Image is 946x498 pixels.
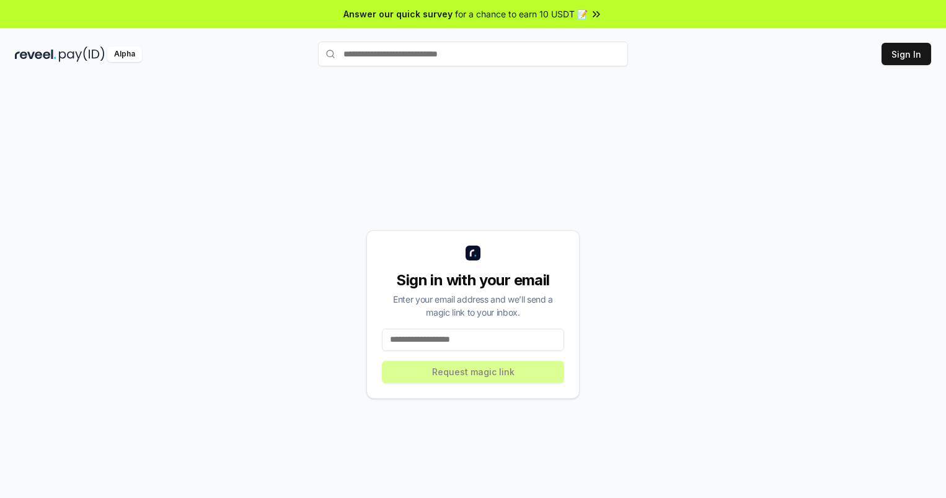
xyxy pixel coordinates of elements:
div: Alpha [107,47,142,62]
img: logo_small [466,246,480,260]
img: pay_id [59,47,105,62]
span: Answer our quick survey [343,7,453,20]
img: reveel_dark [15,47,56,62]
span: for a chance to earn 10 USDT 📝 [455,7,588,20]
button: Sign In [882,43,931,65]
div: Enter your email address and we’ll send a magic link to your inbox. [382,293,564,319]
div: Sign in with your email [382,270,564,290]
